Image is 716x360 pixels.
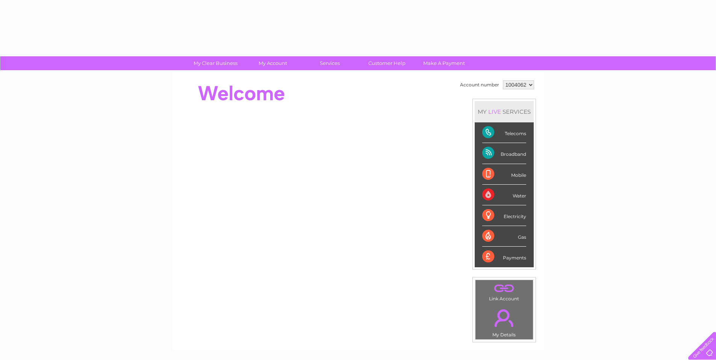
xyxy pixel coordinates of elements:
div: LIVE [487,108,503,115]
td: My Details [475,303,533,340]
a: My Account [242,56,304,70]
a: My Clear Business [185,56,247,70]
a: . [477,282,531,295]
a: Services [299,56,361,70]
td: Link Account [475,280,533,303]
div: Telecoms [482,122,526,143]
a: Customer Help [356,56,418,70]
div: Gas [482,226,526,247]
div: Broadband [482,143,526,164]
div: MY SERVICES [475,101,534,122]
div: Electricity [482,205,526,226]
div: Payments [482,247,526,267]
div: Mobile [482,164,526,185]
a: . [477,305,531,331]
td: Account number [458,78,501,91]
a: Make A Payment [413,56,475,70]
div: Water [482,185,526,205]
